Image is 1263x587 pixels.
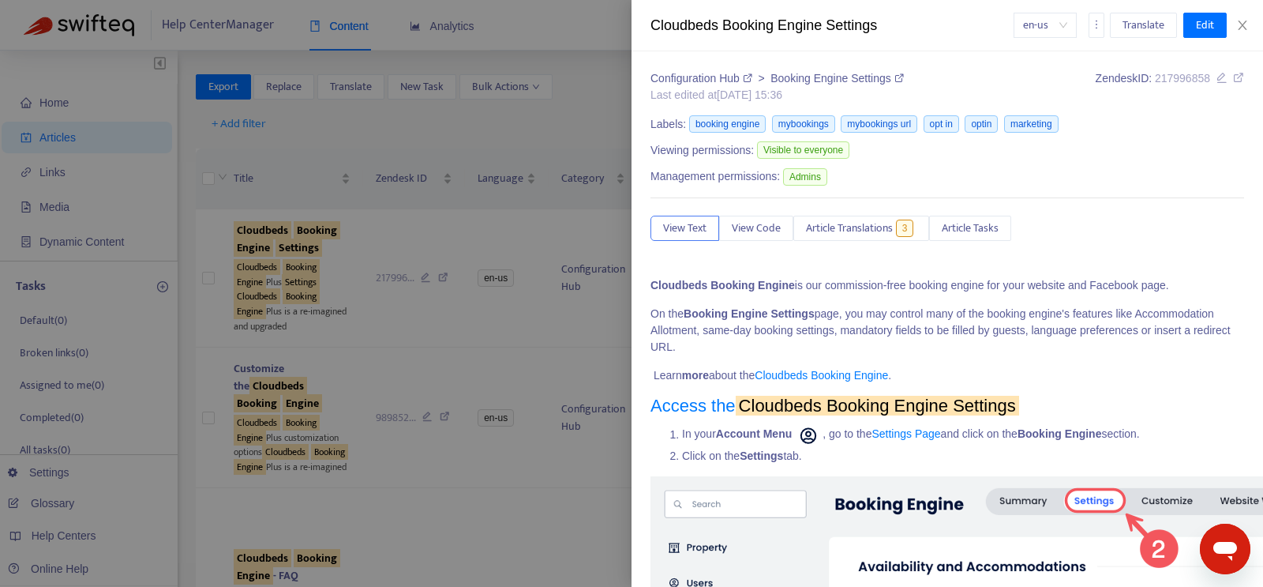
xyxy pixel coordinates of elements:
[650,70,904,87] div: >
[1089,13,1104,38] button: more
[650,168,780,185] span: Management permissions:
[650,367,1244,384] p: Learn about the .
[841,115,917,133] span: mybookings url
[770,72,903,85] a: Booking Engine Settings
[650,277,1244,294] p: is our commission-free booking engine for your website and Facebook page.
[871,428,940,441] a: Settings Page
[740,450,783,462] strong: Settings
[1122,17,1164,34] span: Translate
[650,142,754,159] span: Viewing permissions:
[650,396,1019,416] a: Access theCloudbeds Booking Engine Settings
[1110,13,1177,38] button: Translate
[682,369,709,382] strong: more
[719,216,793,241] button: View Code
[806,220,893,237] span: Article Translations
[772,115,835,133] span: mybookings
[682,448,1244,465] li: Click on the tab.
[650,15,1014,36] div: Cloudbeds Booking Engine Settings
[965,115,998,133] span: optin
[1018,428,1102,441] strong: Booking Engine
[1023,13,1067,37] span: en-us
[650,396,1019,416] span: Access the
[682,422,1244,448] li: In your , go to the and click on the section.
[1183,13,1227,38] button: Edit
[650,306,1244,356] p: On the page, you may control many of the booking engine's features like Accommodation Allotment, ...
[716,428,792,441] strong: Account Menu
[793,216,929,241] button: Article Translations3
[783,168,827,186] span: Admins
[929,216,1011,241] button: Article Tasks
[757,141,849,159] span: Visible to everyone
[684,307,815,320] strong: Booking Engine Settings
[1236,19,1249,32] span: close
[650,87,904,103] div: Last edited at [DATE] 15:36
[1196,17,1214,34] span: Edit
[1004,115,1059,133] span: marketing
[795,422,823,448] img: Account menu icon.png
[663,220,706,237] span: View Text
[650,216,719,241] button: View Text
[1200,524,1250,574] iframe: Button to launch messaging window
[1096,70,1244,103] div: Zendesk ID:
[942,220,999,237] span: Article Tasks
[650,279,795,292] strong: Cloudbeds Booking Engine
[650,116,686,133] span: Labels:
[732,220,781,237] span: View Code
[650,72,755,85] a: Configuration Hub
[896,220,914,237] span: 3
[924,115,959,133] span: opt in
[755,369,888,382] a: Cloudbeds Booking Engine
[1091,19,1102,30] span: more
[689,115,766,133] span: booking engine
[736,396,1019,416] sqkw: Cloudbeds Booking Engine Settings
[1155,72,1210,85] span: 217996858
[1231,18,1254,33] button: Close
